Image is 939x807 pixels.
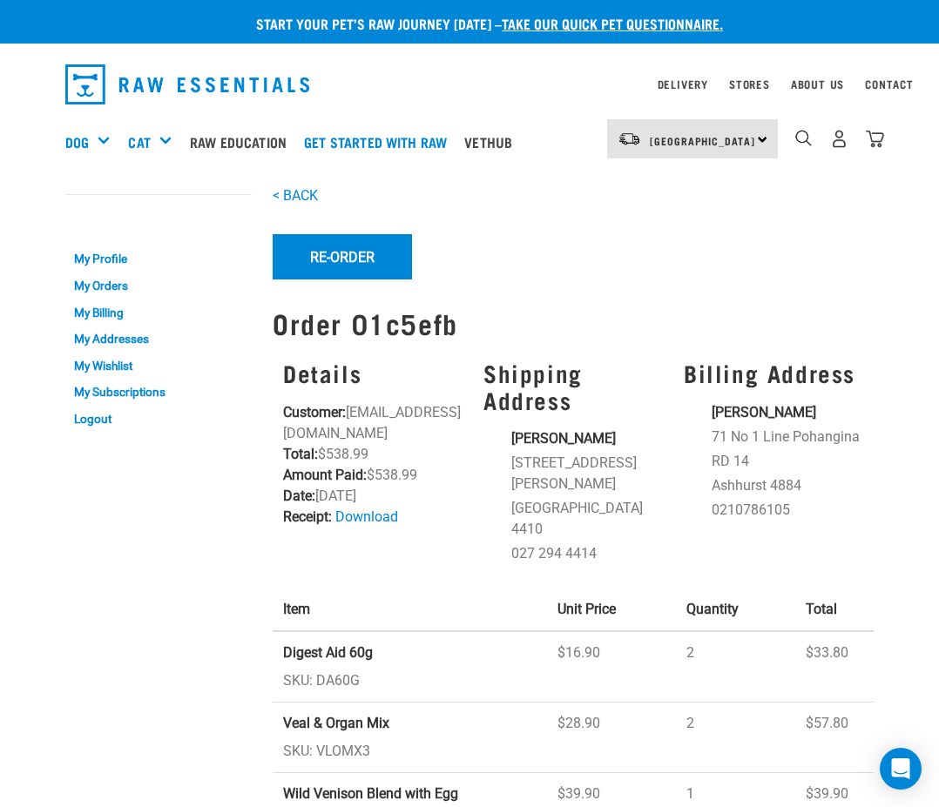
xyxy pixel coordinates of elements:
[65,131,89,152] a: Dog
[547,631,676,703] td: $16.90
[51,57,888,111] nav: dropdown navigation
[283,404,346,420] strong: Customer:
[283,644,373,661] strong: Digest Aid 60g
[283,508,332,525] strong: Receipt:
[511,543,663,564] li: 027 294 4414
[65,380,252,407] a: My Subscriptions
[795,130,812,146] img: home-icon-1@2x.png
[676,588,795,631] th: Quantity
[830,130,848,148] img: user.png
[712,427,863,447] li: 71 No 1 Line Pohangina
[795,588,874,631] th: Total
[283,715,389,731] strong: Veal & Organ Mix
[729,81,770,87] a: Stores
[273,234,412,279] button: Re-Order
[880,748,922,790] div: Open Intercom Messenger
[511,430,616,447] strong: [PERSON_NAME]
[547,588,676,631] th: Unit Price
[712,500,863,521] li: 0210786105
[483,360,663,413] h3: Shipping Address
[273,588,547,631] th: Item
[791,81,844,87] a: About Us
[712,475,863,496] li: Ashhurst 4884
[795,703,874,773] td: $57.80
[502,19,723,27] a: take our quick pet questionnaire.
[65,406,252,433] a: Logout
[273,307,874,339] h1: Order 01c5efb
[866,130,884,148] img: home-icon@2x.png
[273,349,473,578] div: [EMAIL_ADDRESS][DOMAIN_NAME] $538.99 $538.99 [DATE]
[511,453,663,494] li: [STREET_ADDRESS][PERSON_NAME]
[283,360,463,387] h3: Details
[658,81,708,87] a: Delivery
[128,131,150,152] a: Cat
[684,360,863,387] h3: Billing Address
[300,107,460,177] a: Get started with Raw
[712,404,816,420] strong: [PERSON_NAME]
[65,246,252,273] a: My Profile
[676,631,795,703] td: 2
[65,64,309,104] img: Raw Essentials Logo
[712,451,863,472] li: RD 14
[273,703,547,773] td: SKU: VLOMX3
[511,498,663,540] li: [GEOGRAPHIC_DATA] 4410
[618,131,641,147] img: van-moving.png
[865,81,914,87] a: Contact
[460,107,525,177] a: Vethub
[283,785,458,802] strong: Wild Venison Blend with Egg
[273,187,318,204] a: < BACK
[335,508,398,525] a: Download
[650,138,755,144] span: [GEOGRAPHIC_DATA]
[283,467,367,483] strong: Amount Paid:
[676,703,795,773] td: 2
[65,272,252,299] a: My Orders
[65,353,252,380] a: My Wishlist
[186,107,300,177] a: Raw Education
[283,488,315,504] strong: Date:
[795,631,874,703] td: $33.80
[273,631,547,703] td: SKU: DA60G
[283,446,318,462] strong: Total:
[65,326,252,353] a: My Addresses
[65,212,150,219] a: My Account
[547,703,676,773] td: $28.90
[65,299,252,326] a: My Billing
